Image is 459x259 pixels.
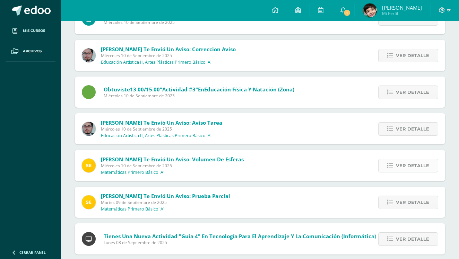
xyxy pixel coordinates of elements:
[104,93,294,99] span: Miércoles 10 de Septiembre de 2025
[82,159,96,172] img: 03c2987289e60ca238394da5f82a525a.png
[160,86,198,93] span: "Actividad #3"
[82,48,96,62] img: 5fac68162d5e1b6fbd390a6ac50e103d.png
[101,133,211,139] p: Educación Artística II, Artes Plásticas Primero Básico 'A'
[104,233,376,240] span: Tienes una nueva actividad "Guia 4" En Tecnología para el Aprendizaje y la Comunicación (Informát...
[104,19,329,25] span: Miércoles 10 de Septiembre de 2025
[396,233,429,245] span: Ver detalle
[6,21,55,41] a: Mis cursos
[130,86,160,93] span: 13.00/15.00
[101,193,230,199] span: [PERSON_NAME] te envió un aviso: Prueba Parcial
[101,163,244,169] span: Miércoles 10 de Septiembre de 2025
[382,4,422,11] span: [PERSON_NAME]
[101,170,164,175] p: Matemáticas Primero Básico 'A'
[204,86,294,93] span: Educación Física y Natación (Zona)
[6,41,55,62] a: Archivos
[101,206,164,212] p: Matemáticas Primero Básico 'A'
[19,250,46,255] span: Cerrar panel
[396,86,429,99] span: Ver detalle
[82,195,96,209] img: 03c2987289e60ca238394da5f82a525a.png
[101,46,236,53] span: [PERSON_NAME] te envió un aviso: Correccion Aviso
[101,156,244,163] span: [PERSON_NAME] te envió un aviso: Volumen de esferas
[343,9,351,17] span: 1
[101,126,222,132] span: Miércoles 10 de Septiembre de 2025
[104,86,294,93] span: Obtuviste en
[396,49,429,62] span: Ver detalle
[23,28,45,34] span: Mis cursos
[396,159,429,172] span: Ver detalle
[101,53,236,59] span: Miércoles 10 de Septiembre de 2025
[101,119,222,126] span: [PERSON_NAME] te envió un aviso: Aviso tarea
[396,123,429,135] span: Ver detalle
[101,199,230,205] span: Martes 09 de Septiembre de 2025
[363,3,377,17] img: 82336863d7536c2c92357bf518fcffdf.png
[82,122,96,136] img: 5fac68162d5e1b6fbd390a6ac50e103d.png
[23,48,42,54] span: Archivos
[396,196,429,209] span: Ver detalle
[382,10,422,16] span: Mi Perfil
[104,240,376,245] span: Lunes 08 de Septiembre de 2025
[101,60,211,65] p: Educación Artística II, Artes Plásticas Primero Básico 'A'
